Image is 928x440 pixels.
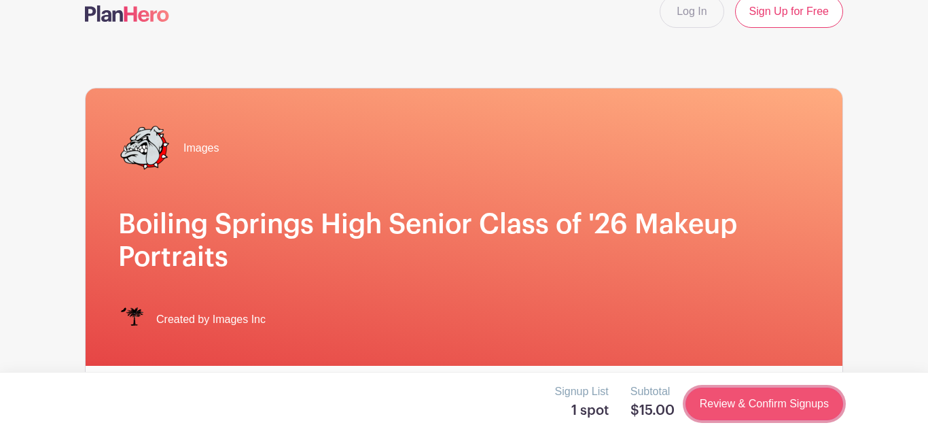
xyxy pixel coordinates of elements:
p: Subtotal [630,384,675,400]
a: Review & Confirm Signups [685,388,843,420]
span: Images [183,140,219,156]
span: Created by Images Inc [156,311,266,328]
p: Signup List [555,384,609,400]
h5: 1 spot [555,403,609,419]
img: bshs%20transp..png [118,121,173,175]
h1: Boiling Springs High Senior Class of '26 Makeup Portraits [118,208,810,273]
img: IMAGES%20logo%20transparenT%20PNG%20s.png [118,306,145,333]
h5: $15.00 [630,403,675,419]
img: logo-507f7623f17ff9eddc593b1ce0a138ce2505c220e1c5a4e2b4648c50719b7d32.svg [85,5,169,22]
